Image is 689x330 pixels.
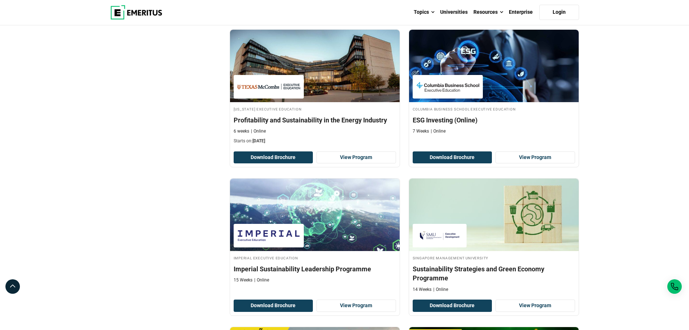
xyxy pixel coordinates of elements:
span: [DATE] [252,138,265,143]
p: 6 weeks [234,128,249,134]
button: Download Brochure [413,151,492,164]
p: Online [431,128,446,134]
p: 7 Weeks [413,128,429,134]
p: Online [254,277,269,283]
a: View Program [316,151,396,164]
p: 15 Weeks [234,277,252,283]
h4: Imperial Sustainability Leadership Programme [234,264,396,273]
a: Leadership Course by Imperial Executive Education - Imperial Executive Education Imperial Executi... [230,179,400,287]
h4: Columbia Business School Executive Education [413,106,575,112]
a: View Program [496,151,575,164]
h4: Sustainability Strategies and Green Economy Programme [413,264,575,283]
p: Online [433,287,448,293]
img: Texas Executive Education [237,79,300,95]
img: Singapore Management University [416,227,463,244]
h4: Imperial Executive Education [234,255,396,261]
button: Download Brochure [234,151,313,164]
a: Sustainability Course by Singapore Management University - Singapore Management University Singap... [409,179,579,296]
h4: Profitability and Sustainability in the Energy Industry [234,116,396,125]
button: Download Brochure [413,300,492,312]
a: View Program [316,300,396,312]
h4: ESG Investing (Online) [413,116,575,125]
a: Sustainability Course by Texas Executive Education - April 8, 2026 Texas Executive Education [US_... [230,30,400,148]
a: Login [539,5,579,20]
p: Online [251,128,266,134]
img: Sustainability Strategies and Green Economy Programme | Online Sustainability Course [409,179,579,251]
p: 14 Weeks [413,287,431,293]
img: Imperial Sustainability Leadership Programme | Online Leadership Course [230,179,400,251]
h4: Singapore Management University [413,255,575,261]
a: View Program [496,300,575,312]
button: Download Brochure [234,300,313,312]
img: ESG Investing (Online) | Online Finance Course [409,30,579,102]
img: Profitability and Sustainability in the Energy Industry | Online Sustainability Course [230,30,400,102]
h4: [US_STATE] Executive Education [234,106,396,112]
img: Columbia Business School Executive Education [416,79,479,95]
img: Imperial Executive Education [237,227,300,244]
a: Finance Course by Columbia Business School Executive Education - Columbia Business School Executi... [409,30,579,138]
p: Starts on: [234,138,396,144]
